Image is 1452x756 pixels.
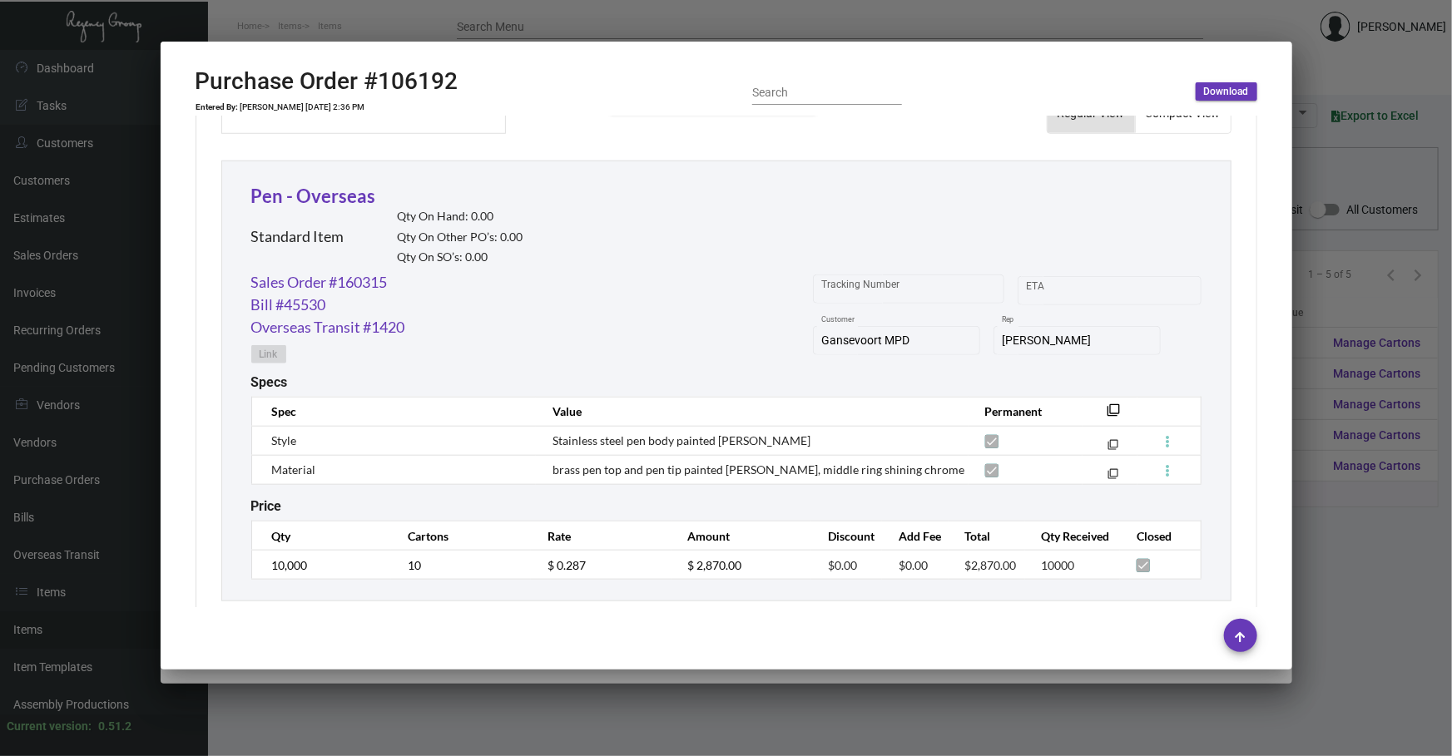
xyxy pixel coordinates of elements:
h2: Qty On SO’s: 0.00 [398,250,523,264]
th: Closed [1120,521,1201,551]
span: Stainless steel pen body painted [PERSON_NAME] [553,433,810,447]
mat-icon: filter_none [1108,408,1121,422]
div: Current version: [7,718,92,735]
input: End date [1092,284,1172,297]
th: Qty Received [1025,521,1120,551]
span: Style [272,433,297,447]
th: Permanent [969,397,1083,426]
td: Entered By: [196,102,240,112]
mat-icon: filter_none [1108,442,1118,453]
span: Link [260,348,278,362]
th: Spec [251,397,536,426]
mat-icon: filter_none [1108,472,1118,482]
th: Add Fee [882,521,949,551]
th: Cartons [391,521,531,551]
button: Link [251,345,286,363]
span: $0.00 [899,558,928,572]
th: Discount [811,521,882,551]
h2: Purchase Order #106192 [196,67,458,96]
th: Total [949,521,1025,551]
span: Download [1204,85,1249,99]
span: 10000 [1042,558,1075,572]
span: Material [272,462,316,477]
h2: Standard Item [251,228,344,246]
span: $2,870.00 [965,558,1017,572]
a: Pen - Overseas [251,185,376,207]
span: brass pen top and pen tip painted [PERSON_NAME], middle ring shining chrome [553,462,964,477]
th: Value [536,397,968,426]
div: 0.51.2 [98,718,131,735]
th: Qty [251,521,391,551]
th: Rate [531,521,671,551]
a: Overseas Transit #1420 [251,316,405,338]
td: [PERSON_NAME] [DATE] 2:36 PM [240,102,366,112]
h2: Qty On Hand: 0.00 [398,210,523,224]
button: Download [1196,82,1257,101]
h2: Specs [251,374,288,390]
th: Amount [671,521,811,551]
a: Sales Order #160315 [251,271,388,294]
a: Bill #45530 [251,294,326,316]
h2: Qty On Other PO’s: 0.00 [398,230,523,245]
input: Start date [1026,284,1078,297]
h2: Price [251,498,282,514]
span: $0.00 [828,558,857,572]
